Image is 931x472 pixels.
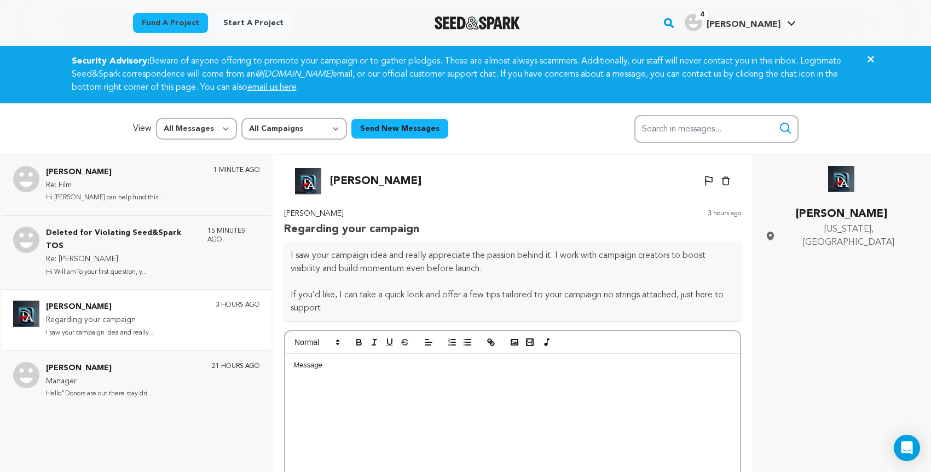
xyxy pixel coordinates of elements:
a: Start a project [215,13,292,33]
img: Samuel Eric Photo [13,166,39,192]
p: Re: Film [46,179,163,192]
div: Beware of anyone offering to promote your campaign or to gather pledges. These are almost always ... [59,55,873,94]
span: [US_STATE], [GEOGRAPHIC_DATA] [780,223,918,249]
p: Hello"Donors are out there stay dri... [46,388,152,400]
p: 3 hours ago [708,208,741,238]
img: user.png [685,14,702,31]
p: Re: [PERSON_NAME] [46,253,196,266]
img: Sarah Joy Photo [13,362,39,388]
div: Robert T.'s Profile [685,14,780,31]
img: Abraham David Photo [13,301,39,327]
p: Regarding your campaign [46,314,153,327]
input: Search in messages... [634,115,799,143]
p: [PERSON_NAME] [46,301,153,314]
p: If you’d like, I can take a quick look and offer a few tips tailored to your campaign no strings ... [291,289,735,315]
a: Fund a project [133,13,208,33]
p: 15 minutes ago [207,227,260,244]
p: Manager [46,375,152,388]
p: Regarding your campaign [284,221,419,238]
p: Hi [PERSON_NAME] can help fund this... [46,192,163,204]
p: 3 hours ago [216,301,260,309]
a: Seed&Spark Homepage [435,16,521,30]
p: [PERSON_NAME] [284,208,419,221]
span: Robert T.'s Profile [683,11,798,34]
button: Send New Messages [351,119,448,139]
p: [PERSON_NAME] [46,166,163,179]
strong: Security Advisory: [72,57,149,66]
img: Seed&Spark Logo Dark Mode [435,16,521,30]
p: [PERSON_NAME] [765,205,918,223]
p: 21 hours ago [212,362,260,371]
p: Hi WilliamTo your first question, y... [46,266,196,279]
a: email us here [247,83,297,92]
span: [PERSON_NAME] [707,20,780,29]
span: 4 [696,9,708,20]
p: 1 minute ago [213,166,260,175]
div: Open Intercom Messenger [894,435,920,461]
p: Deleted for Violating Seed&Spark TOS [46,227,196,253]
p: View [133,122,152,135]
img: Abraham David Photo [828,166,854,192]
img: Deleted for Violating Seed&Spark TOS Photo [13,227,39,253]
p: I saw your campaign idea and really... [46,327,153,339]
a: Robert T.'s Profile [683,11,798,31]
em: @[DOMAIN_NAME] [255,70,332,79]
p: [PERSON_NAME] [330,172,421,190]
img: Abraham David Photo [295,168,321,194]
p: [PERSON_NAME] [46,362,152,375]
p: I saw your campaign idea and really appreciate the passion behind it. I work with campaign creato... [291,249,735,275]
